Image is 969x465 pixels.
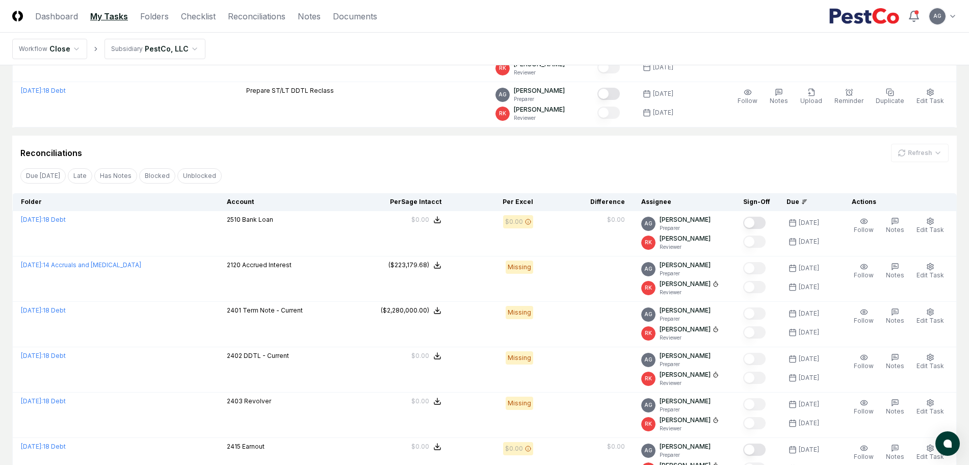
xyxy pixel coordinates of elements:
[140,10,169,22] a: Folders
[244,352,289,359] span: DDTL - Current
[743,417,766,429] button: Mark complete
[852,215,876,237] button: Follow
[411,397,429,406] div: $0.00
[21,352,43,359] span: [DATE] :
[852,261,876,282] button: Follow
[743,372,766,384] button: Mark complete
[660,289,719,296] p: Reviewer
[768,86,790,108] button: Notes
[644,311,652,318] span: AG
[854,226,874,234] span: Follow
[514,105,565,114] p: [PERSON_NAME]
[227,306,241,314] span: 2401
[660,370,711,379] p: [PERSON_NAME]
[916,97,944,105] span: Edit Task
[506,261,533,274] div: Missing
[644,447,652,454] span: AG
[21,397,43,405] span: [DATE] :
[505,217,523,226] div: $0.00
[799,264,819,273] div: [DATE]
[21,306,43,314] span: [DATE] :
[660,234,711,243] p: [PERSON_NAME]
[799,445,819,454] div: [DATE]
[246,86,334,95] p: Prepare ST/LT DDTL Reclass
[21,306,66,314] a: [DATE]:18 Debt
[876,97,904,105] span: Duplicate
[644,265,652,273] span: AG
[743,444,766,456] button: Mark complete
[227,261,241,269] span: 2120
[916,226,944,234] span: Edit Task
[298,10,321,22] a: Notes
[94,168,137,184] button: Has Notes
[90,10,128,22] a: My Tasks
[21,443,66,450] a: [DATE]:18 Debt
[597,61,620,73] button: Mark complete
[852,442,876,463] button: Follow
[243,306,303,314] span: Term Note - Current
[854,453,874,460] span: Follow
[660,351,711,360] p: [PERSON_NAME]
[633,193,735,211] th: Assignee
[506,351,533,365] div: Missing
[644,220,652,227] span: AG
[597,107,620,119] button: Mark complete
[653,108,673,117] div: [DATE]
[21,261,43,269] span: [DATE] :
[660,442,711,451] p: [PERSON_NAME]
[645,239,652,246] span: RK
[411,397,441,406] button: $0.00
[21,397,66,405] a: [DATE]:18 Debt
[886,453,904,460] span: Notes
[834,97,863,105] span: Reminder
[660,360,711,368] p: Preparer
[499,64,506,72] span: RK
[411,215,441,224] button: $0.00
[886,407,904,415] span: Notes
[12,11,23,21] img: Logo
[916,317,944,324] span: Edit Task
[607,442,625,451] div: $0.00
[916,453,944,460] span: Edit Task
[799,400,819,409] div: [DATE]
[660,215,711,224] p: [PERSON_NAME]
[660,425,719,432] p: Reviewer
[886,271,904,279] span: Notes
[514,114,565,122] p: Reviewer
[242,216,273,223] span: Bank Loan
[514,86,565,95] p: [PERSON_NAME]
[21,216,43,223] span: [DATE] :
[228,10,285,22] a: Reconciliations
[68,168,92,184] button: Late
[736,86,760,108] button: Follow
[139,168,175,184] button: Blocked
[645,375,652,382] span: RK
[12,39,205,59] nav: breadcrumb
[916,407,944,415] span: Edit Task
[660,416,711,425] p: [PERSON_NAME]
[607,215,625,224] div: $0.00
[660,243,711,251] p: Reviewer
[844,197,949,206] div: Actions
[884,215,906,237] button: Notes
[227,197,350,206] div: Account
[799,328,819,337] div: [DATE]
[738,97,757,105] span: Follow
[660,315,711,323] p: Preparer
[799,237,819,246] div: [DATE]
[854,407,874,415] span: Follow
[799,309,819,318] div: [DATE]
[19,44,47,54] div: Workflow
[505,444,523,453] div: $0.00
[914,397,946,418] button: Edit Task
[660,224,711,232] p: Preparer
[886,362,904,370] span: Notes
[914,215,946,237] button: Edit Task
[787,197,827,206] div: Due
[884,442,906,463] button: Notes
[735,193,778,211] th: Sign-Off
[852,306,876,327] button: Follow
[244,397,271,405] span: Revolver
[644,356,652,364] span: AG
[541,193,633,211] th: Difference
